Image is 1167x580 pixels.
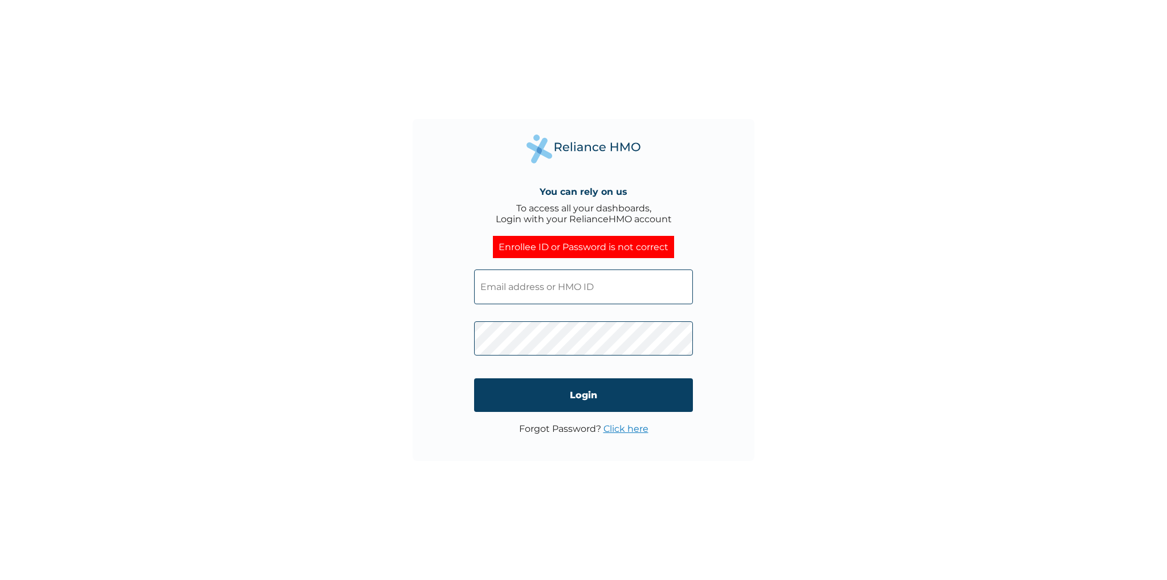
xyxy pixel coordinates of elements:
[474,378,693,412] input: Login
[527,134,640,164] img: Reliance Health's Logo
[519,423,648,434] p: Forgot Password?
[496,203,672,224] div: To access all your dashboards, Login with your RelianceHMO account
[493,236,674,258] div: Enrollee ID or Password is not correct
[474,269,693,304] input: Email address or HMO ID
[540,186,627,197] h4: You can rely on us
[603,423,648,434] a: Click here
